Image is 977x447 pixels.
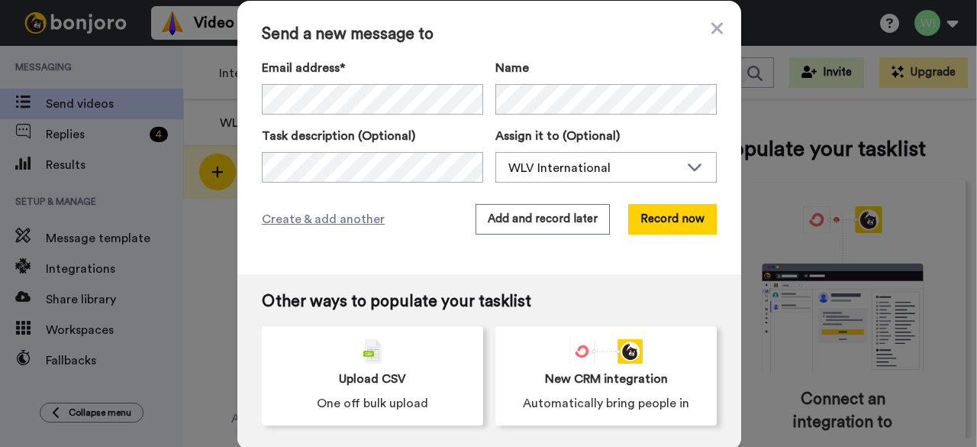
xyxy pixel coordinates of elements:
span: Name [495,59,529,77]
span: Upload CSV [339,370,406,388]
button: Add and record later [476,204,610,235]
span: Automatically bring people in [523,394,689,413]
span: Send a new message to [262,25,717,44]
button: Record now [628,204,717,235]
div: animation [569,339,643,364]
span: Create & add another [262,210,385,228]
img: csv-grey.png [363,339,382,364]
label: Email address* [262,59,483,77]
label: Task description (Optional) [262,127,483,145]
span: One off bulk upload [317,394,428,413]
span: Other ways to populate your tasklist [262,293,717,311]
label: Assign it to (Optional) [495,127,717,145]
span: New CRM integration [545,370,668,388]
div: WLV International [508,159,679,177]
